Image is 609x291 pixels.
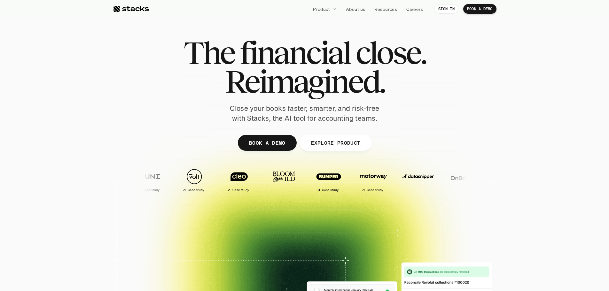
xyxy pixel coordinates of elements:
[467,7,493,11] p: BOOK A DEMO
[406,6,423,12] p: Careers
[322,188,339,192] h2: Case study
[374,6,397,12] p: Resources
[187,188,204,192] h2: Case study
[240,38,350,67] span: financial
[300,135,371,151] a: EXPLORE PRODUCT
[402,3,427,15] a: Careers
[355,38,426,67] span: close.
[342,3,369,15] a: About us
[143,188,160,192] h2: Case study
[434,4,458,14] a: SIGN IN
[218,165,260,195] a: Case study
[183,38,234,67] span: The
[353,165,394,195] a: Case study
[346,6,365,12] p: About us
[366,188,383,192] h2: Case study
[238,135,296,151] a: BOOK A DEMO
[313,6,330,12] p: Product
[438,7,455,11] p: SIGN IN
[232,188,249,192] h2: Case study
[225,103,385,123] p: Close your books faster, smarter, and risk-free with Stacks, the AI tool for accounting teams.
[463,4,496,14] a: BOOK A DEMO
[249,138,285,147] p: BOOK A DEMO
[371,3,401,15] a: Resources
[225,67,384,96] span: Reimagined.
[308,165,349,195] a: Case study
[311,138,360,147] p: EXPLORE PRODUCT
[129,165,170,195] a: Case study
[174,165,215,195] a: Case study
